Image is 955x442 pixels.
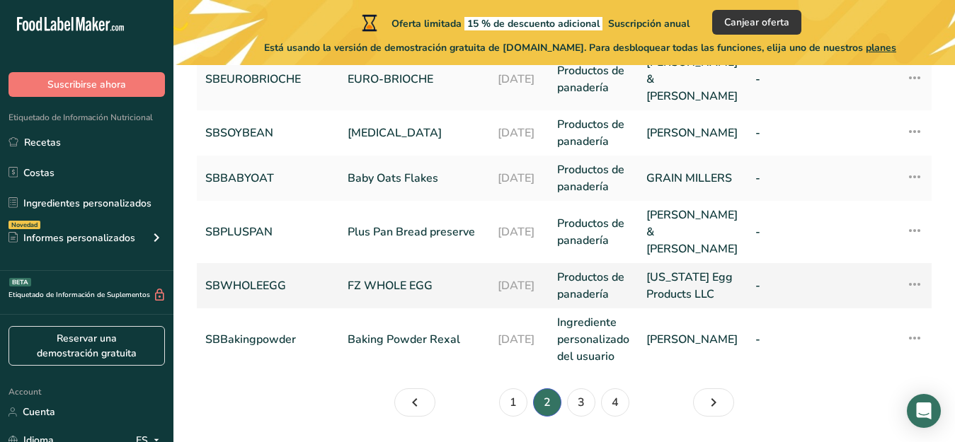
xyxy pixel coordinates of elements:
span: Suscripción anual [608,17,690,30]
div: BETA [9,278,31,286]
span: 15 % de descuento adicional [464,17,602,30]
a: [DATE] [498,170,540,187]
button: Suscribirse ahora [8,72,165,97]
a: [PERSON_NAME] [646,331,738,348]
a: [DATE] [498,331,540,348]
a: Baby Oats Flakes [348,170,481,187]
a: - [755,331,821,348]
div: Informes personalizados [8,231,135,245]
a: - [755,71,821,88]
a: [DATE] [498,71,540,88]
button: Canjear oferta [712,10,801,35]
a: Productos de panadería [557,269,629,303]
a: [PERSON_NAME] & [PERSON_NAME] [646,54,738,105]
a: - [755,124,821,141]
a: Productos de panadería [557,62,629,96]
span: Canjear oferta [724,15,789,30]
a: FZ WHOLE EGG [348,277,481,294]
a: Reservar una demostración gratuita [8,326,165,366]
a: Página 4. [601,388,629,417]
a: SBBABYOAT [205,170,331,187]
span: Está usando la versión de demostración gratuita de [DOMAIN_NAME]. Para desbloquear todas las func... [264,40,896,55]
span: Suscribirse ahora [47,77,126,92]
a: Página 1. [394,388,435,417]
a: SBWHOLEEGG [205,277,331,294]
a: [MEDICAL_DATA] [348,124,481,141]
a: SBPLUSPAN [205,223,331,240]
a: GRAIN MILLERS [646,170,738,187]
a: [DATE] [498,277,540,294]
a: [DATE] [498,124,540,141]
a: [DATE] [498,223,540,240]
a: [PERSON_NAME] [646,124,738,141]
a: Baking Powder Rexal [348,331,481,348]
a: SBBakingpowder [205,331,331,348]
div: Novedad [8,221,40,229]
a: - [755,170,821,187]
a: - [755,277,821,294]
a: Productos de panadería [557,215,629,249]
span: planes [866,41,896,54]
a: Productos de panadería [557,116,629,150]
div: Oferta limitada [359,14,690,31]
div: Open Intercom Messenger [907,394,941,428]
a: Productos de panadería [557,161,629,195]
a: [PERSON_NAME] & [PERSON_NAME] [646,207,738,257]
a: SBSOYBEAN [205,124,331,141]
a: Página 1. [499,388,527,417]
a: EURO-BRIOCHE [348,71,481,88]
a: [US_STATE] Egg Products LLC [646,269,738,303]
a: Página 3. [567,388,595,417]
a: Página 3. [693,388,734,417]
a: - [755,223,821,240]
a: Ingrediente personalizado del usuario [557,314,629,365]
a: SBEUROBRIOCHE [205,71,331,88]
a: Plus Pan Bread preserve [348,223,481,240]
